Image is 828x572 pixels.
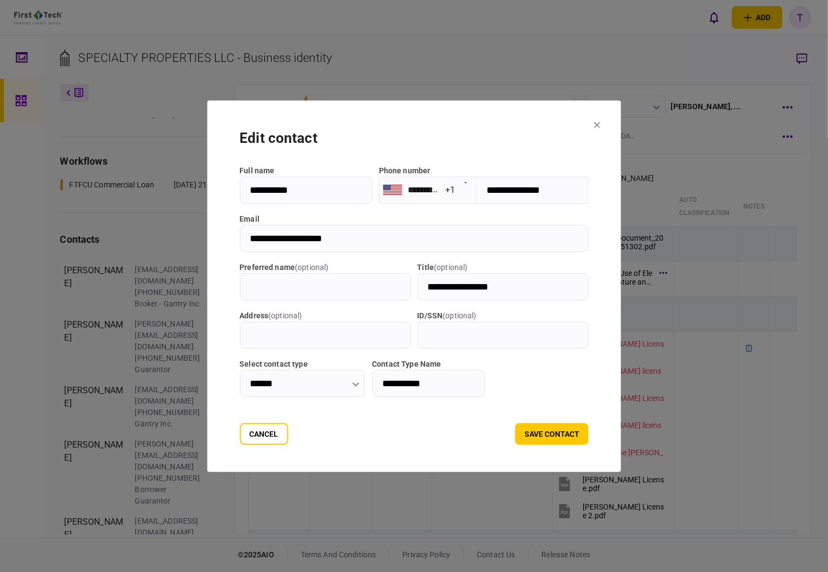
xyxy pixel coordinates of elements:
input: title [418,273,589,300]
label: Contact Type Name [372,359,484,370]
div: edit contact [239,128,589,149]
label: email [239,213,589,225]
label: Phone number [379,166,431,175]
button: Open [458,174,473,190]
span: ( optional ) [268,311,302,320]
button: Cancel [239,423,288,445]
span: ( optional ) [443,311,476,320]
span: ( optional ) [434,263,467,272]
input: full name [239,177,372,204]
label: ID/SSN [418,310,589,322]
input: Preferred name [239,273,410,300]
input: address [239,322,410,349]
label: Select contact type [239,359,364,370]
input: Select contact type [239,370,364,397]
input: Contact Type Name [372,370,484,397]
label: address [239,310,410,322]
label: Preferred name [239,262,410,273]
label: full name [239,165,372,177]
img: us [383,185,402,194]
span: ( optional ) [295,263,328,272]
label: title [418,262,589,273]
input: ID/SSN [418,322,589,349]
button: save contact [515,423,589,445]
div: +1 [445,184,455,196]
input: email [239,225,589,252]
